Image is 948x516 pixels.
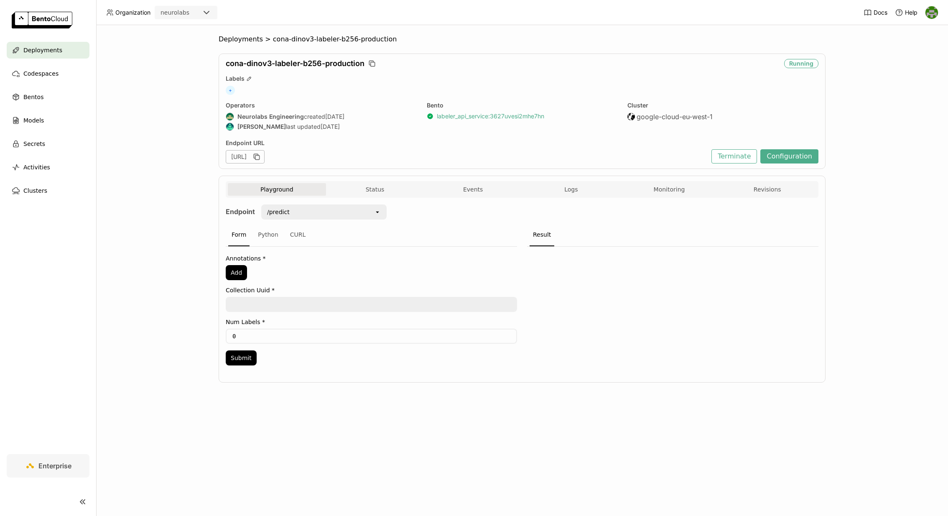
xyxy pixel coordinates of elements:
span: Docs [874,9,887,16]
button: Playground [228,183,326,196]
span: [DATE] [325,113,344,120]
span: Codespaces [23,69,59,79]
span: Secrets [23,139,45,149]
a: Enterprise [7,454,89,478]
div: Help [895,8,917,17]
a: Codespaces [7,65,89,82]
button: Monitoring [620,183,719,196]
label: Collection Uuid * [226,287,517,294]
span: Enterprise [38,462,71,470]
img: Calin Cojocaru [226,123,234,130]
span: Deployments [23,45,62,55]
span: cona-dinov3-labeler-b256-production [273,35,397,43]
div: CURL [287,224,309,246]
span: Bentos [23,92,43,102]
div: /predict [267,208,290,216]
button: Configuration [760,149,818,163]
span: Logs [564,186,578,193]
span: Models [23,115,44,125]
span: > [263,35,273,43]
div: neurolabs [161,8,189,17]
img: logo [12,12,72,28]
nav: Breadcrumbs navigation [219,35,826,43]
label: Annotations * [226,255,517,262]
div: Labels [226,75,818,82]
a: Activities [7,159,89,176]
a: Deployments [7,42,89,59]
div: Result [530,224,554,246]
button: Terminate [711,149,757,163]
span: Deployments [219,35,263,43]
a: Models [7,112,89,129]
div: Bento [427,102,618,109]
a: Clusters [7,182,89,199]
button: Status [326,183,424,196]
span: Activities [23,162,50,172]
div: last updated [226,123,417,131]
div: Cluster [627,102,818,109]
a: labeler_api_service:3627uvesi2mhe7hn [437,112,544,120]
button: Add [226,265,247,280]
div: Operators [226,102,417,109]
div: created [226,112,417,121]
strong: Endpoint [226,207,255,216]
span: [DATE] [321,123,340,130]
button: Events [424,183,522,196]
strong: [PERSON_NAME] [237,123,286,130]
span: google-cloud-eu-west-1 [637,112,713,121]
div: [URL] [226,150,265,163]
span: + [226,86,235,95]
a: Secrets [7,135,89,152]
input: Selected /predict. [291,208,291,216]
img: Neurolabs Engineering [226,113,234,120]
button: Revisions [718,183,816,196]
svg: open [374,209,381,215]
label: Num Labels * [226,319,517,325]
div: Form [228,224,250,246]
div: Python [255,224,282,246]
a: Bentos [7,89,89,105]
span: Organization [115,9,150,16]
img: Toby Thomas [925,6,938,19]
a: Docs [864,8,887,17]
button: Submit [226,350,257,365]
span: cona-dinov3-labeler-b256-production [226,59,364,68]
div: Endpoint URL [226,139,707,147]
span: Help [905,9,917,16]
div: Running [784,59,818,68]
strong: Neurolabs Engineering [237,113,304,120]
input: Selected neurolabs. [190,9,191,17]
span: Clusters [23,186,47,196]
